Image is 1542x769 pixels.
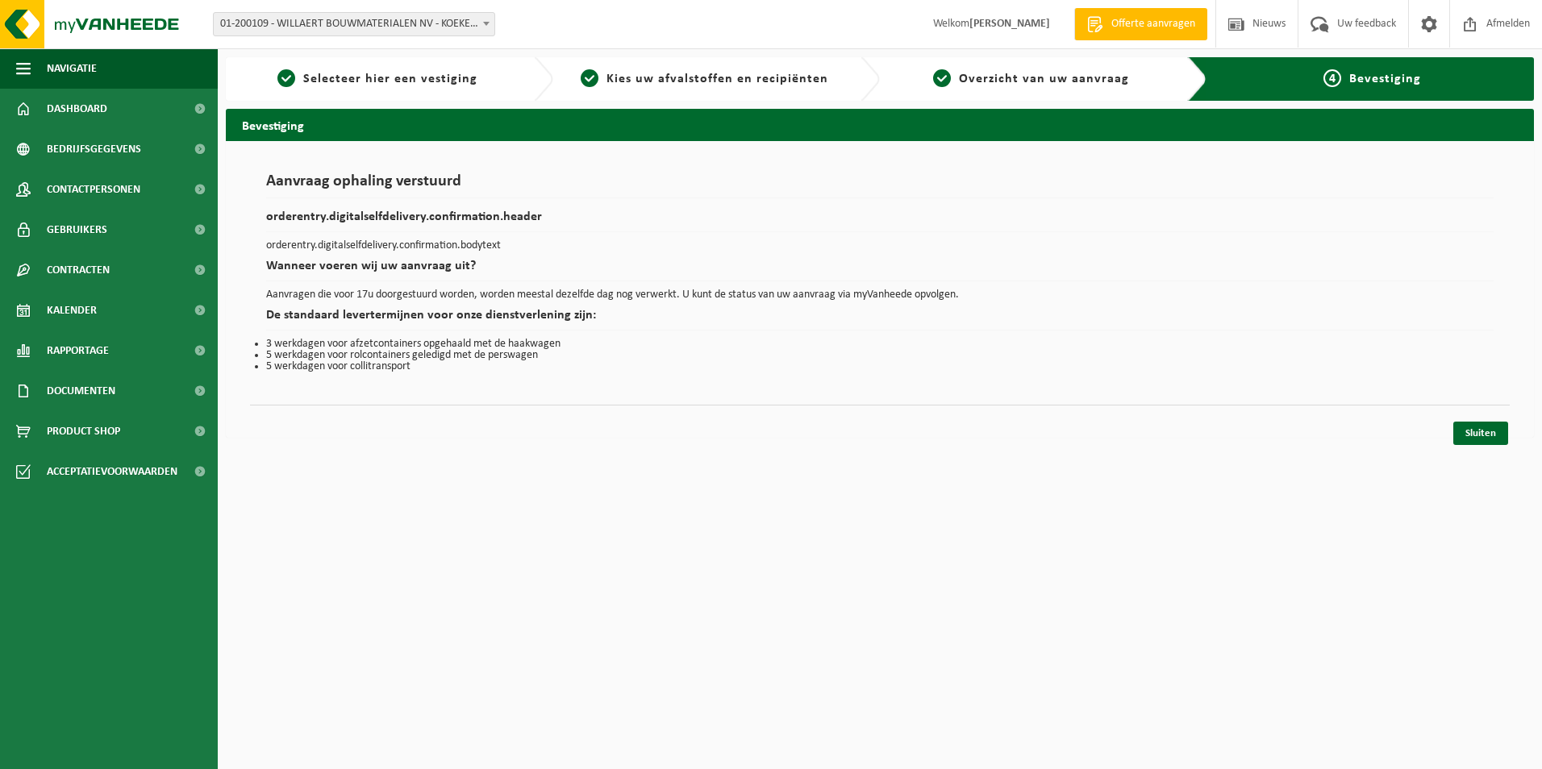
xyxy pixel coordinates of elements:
strong: [PERSON_NAME] [969,18,1050,30]
span: Contactpersonen [47,169,140,210]
a: 1Selecteer hier een vestiging [234,69,521,89]
a: 3Overzicht van uw aanvraag [888,69,1175,89]
span: 01-200109 - WILLAERT BOUWMATERIALEN NV - KOEKELARE [213,12,495,36]
span: Dashboard [47,89,107,129]
li: 5 werkdagen voor rolcontainers geledigd met de perswagen [266,350,1494,361]
span: Product Shop [47,411,120,451]
span: Documenten [47,371,115,411]
a: Sluiten [1453,422,1508,445]
span: Kalender [47,290,97,330]
h2: Bevestiging [226,109,1534,140]
span: Offerte aanvragen [1107,16,1199,32]
h2: orderentry.digitalselfdelivery.confirmation.header [266,210,1494,232]
li: 5 werkdagen voor collitransport [266,361,1494,372]
li: 3 werkdagen voor afzetcontainers opgehaald met de haakwagen [266,339,1494,350]
span: Contracten [47,250,110,290]
span: 4 [1323,69,1341,87]
span: Selecteer hier een vestiging [303,73,477,85]
p: Aanvragen die voor 17u doorgestuurd worden, worden meestal dezelfde dag nog verwerkt. U kunt de s... [266,289,1494,301]
span: Bevestiging [1349,73,1421,85]
span: 2 [581,69,598,87]
h2: De standaard levertermijnen voor onze dienstverlening zijn: [266,309,1494,330]
h2: Wanneer voeren wij uw aanvraag uit? [266,260,1494,281]
span: Navigatie [47,48,97,89]
span: Gebruikers [47,210,107,250]
span: Kies uw afvalstoffen en recipiënten [606,73,828,85]
span: Overzicht van uw aanvraag [959,73,1129,85]
span: Bedrijfsgegevens [47,129,141,169]
span: 01-200109 - WILLAERT BOUWMATERIALEN NV - KOEKELARE [214,13,494,35]
a: Offerte aanvragen [1074,8,1207,40]
p: orderentry.digitalselfdelivery.confirmation.bodytext [266,240,1494,251]
a: 2Kies uw afvalstoffen en recipiënten [561,69,848,89]
h1: Aanvraag ophaling verstuurd [266,173,1494,198]
span: Acceptatievoorwaarden [47,451,177,492]
span: 3 [933,69,951,87]
span: 1 [277,69,295,87]
span: Rapportage [47,330,109,371]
